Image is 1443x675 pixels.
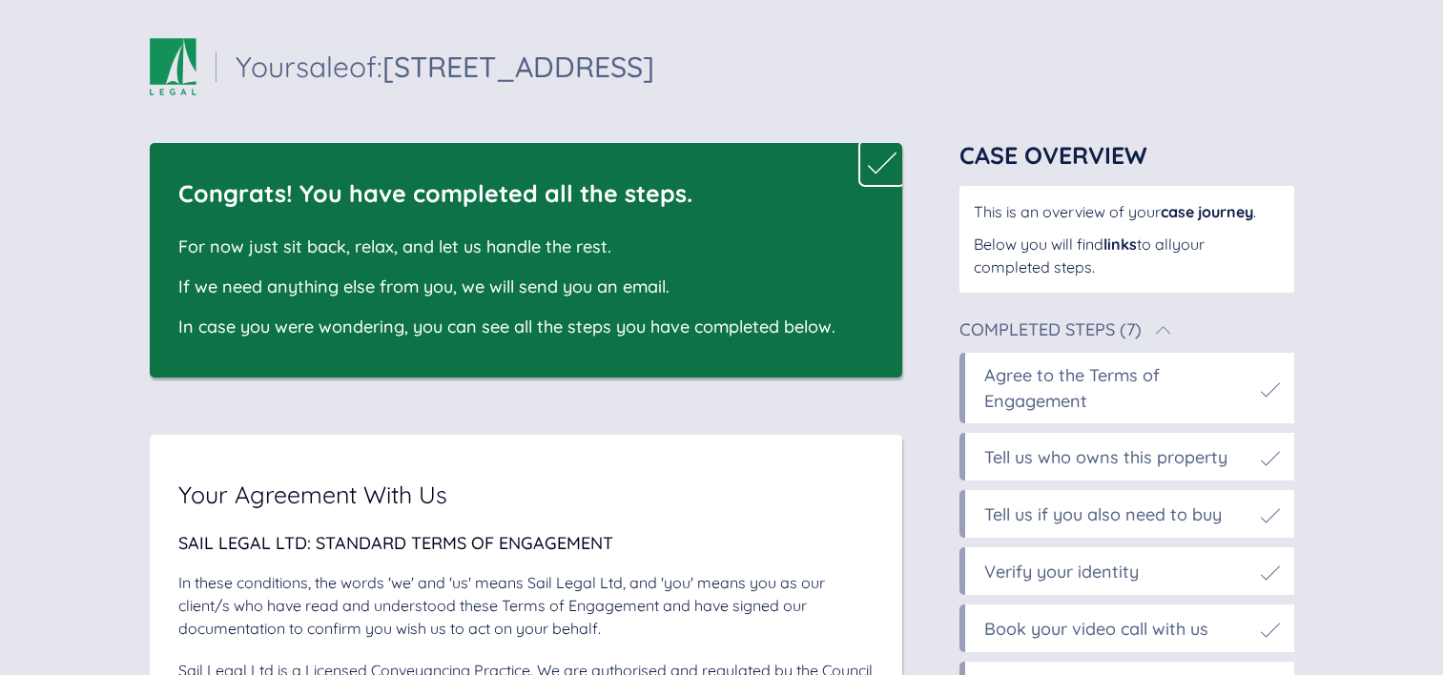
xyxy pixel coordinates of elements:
span: [STREET_ADDRESS] [382,49,654,85]
div: In case you were wondering, you can see all the steps you have completed below. [178,314,845,339]
div: Tell us who owns this property [984,444,1227,470]
span: Your Agreement With Us [178,482,447,506]
div: Your sale of: [236,52,654,81]
span: case journey [1161,202,1253,221]
span: links [1103,235,1137,254]
div: Agree to the Terms of Engagement [984,362,1251,414]
div: If we need anything else from you, we will send you an email. [178,274,845,299]
div: Verify your identity [984,559,1139,584]
div: Book your video call with us [984,616,1208,642]
div: Below you will find to all your completed steps . [974,233,1280,278]
div: This is an overview of your . [974,200,1280,223]
div: For now just sit back, relax, and let us handle the rest. [178,234,845,259]
div: Completed Steps (7) [959,321,1142,338]
span: Congrats! You have completed all the steps. [178,178,692,208]
span: Case Overview [959,140,1147,170]
div: Tell us if you also need to buy [984,501,1222,527]
span: Sail Legal Ltd: Standard Terms of Engagement [178,532,613,554]
div: In these conditions, the words 'we' and 'us' means Sail Legal Ltd, and 'you' means you as our cli... [178,571,874,640]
